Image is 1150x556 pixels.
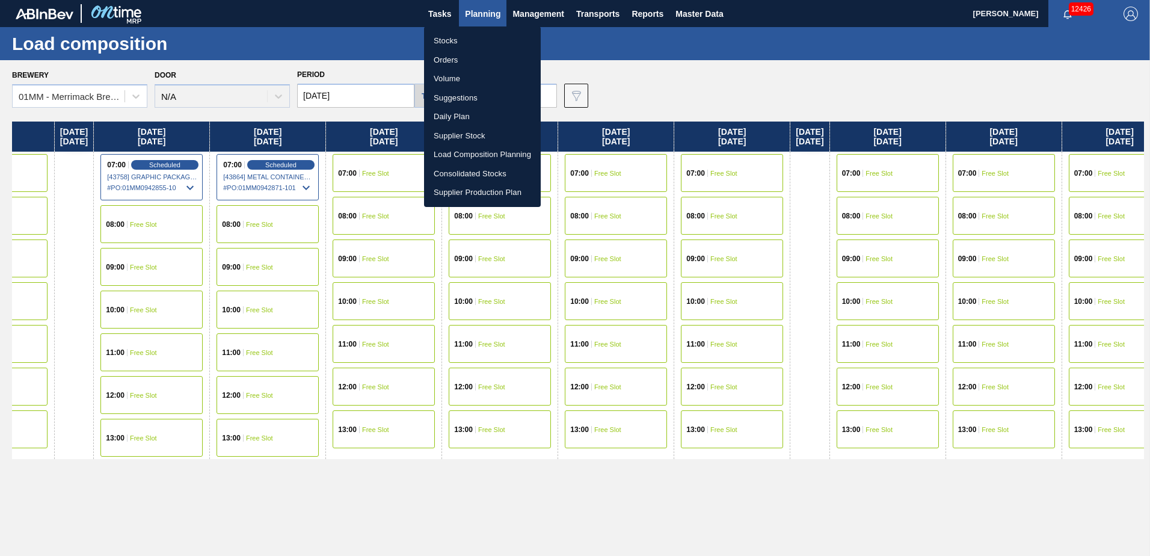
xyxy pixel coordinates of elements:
a: Orders [424,51,541,70]
a: Consolidated Stocks [424,164,541,184]
a: Daily Plan [424,107,541,126]
a: Supplier Production Plan [424,183,541,202]
a: Suggestions [424,88,541,108]
a: Load Composition Planning [424,145,541,164]
a: Volume [424,69,541,88]
a: Supplier Stock [424,126,541,146]
a: Stocks [424,31,541,51]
